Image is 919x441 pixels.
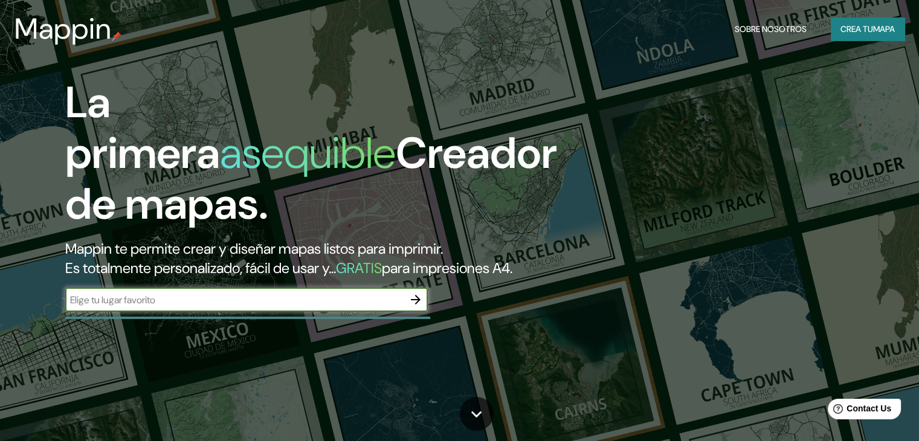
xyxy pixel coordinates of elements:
font: Creador de mapas. [65,125,557,232]
font: mapa [873,24,895,34]
font: para impresiones A4. [382,259,512,277]
font: Mappin te permite crear y diseñar mapas listos para imprimir. [65,239,443,258]
font: GRATIS [336,259,382,277]
font: Es totalmente personalizado, fácil de usar y... [65,259,336,277]
font: Sobre nosotros [735,24,807,34]
button: Sobre nosotros [730,18,811,40]
font: asequible [220,125,396,181]
img: pin de mapeo [112,31,121,41]
iframe: Help widget launcher [811,394,906,428]
font: Crea tu [840,24,873,34]
input: Elige tu lugar favorito [65,293,404,307]
button: Crea tumapa [831,18,904,40]
font: Mappin [15,10,112,48]
font: La primera [65,74,220,181]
